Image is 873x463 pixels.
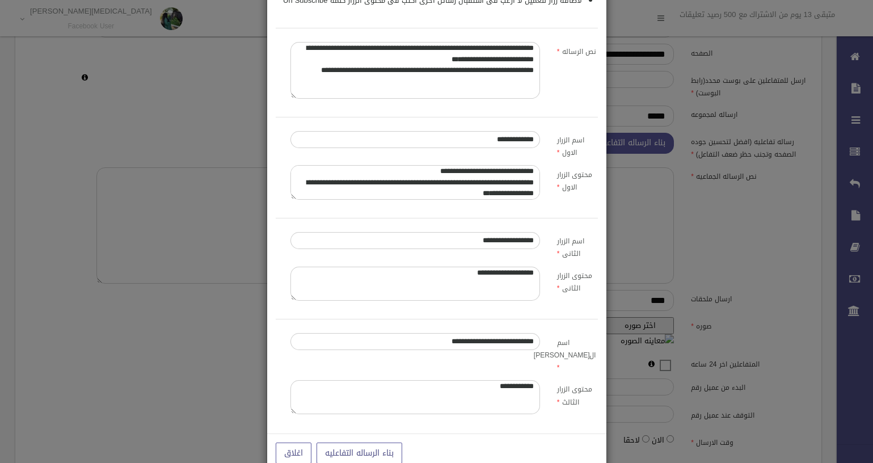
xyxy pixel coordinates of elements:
[549,267,605,295] label: محتوى الزرار الثانى
[549,232,605,260] label: اسم الزرار الثانى
[549,42,605,58] label: نص الرساله
[549,131,605,159] label: اسم الزرار الاول
[549,380,605,409] label: محتوى الزرار الثالث
[549,333,605,374] label: اسم ال[PERSON_NAME]
[549,165,605,193] label: محتوى الزرار الاول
